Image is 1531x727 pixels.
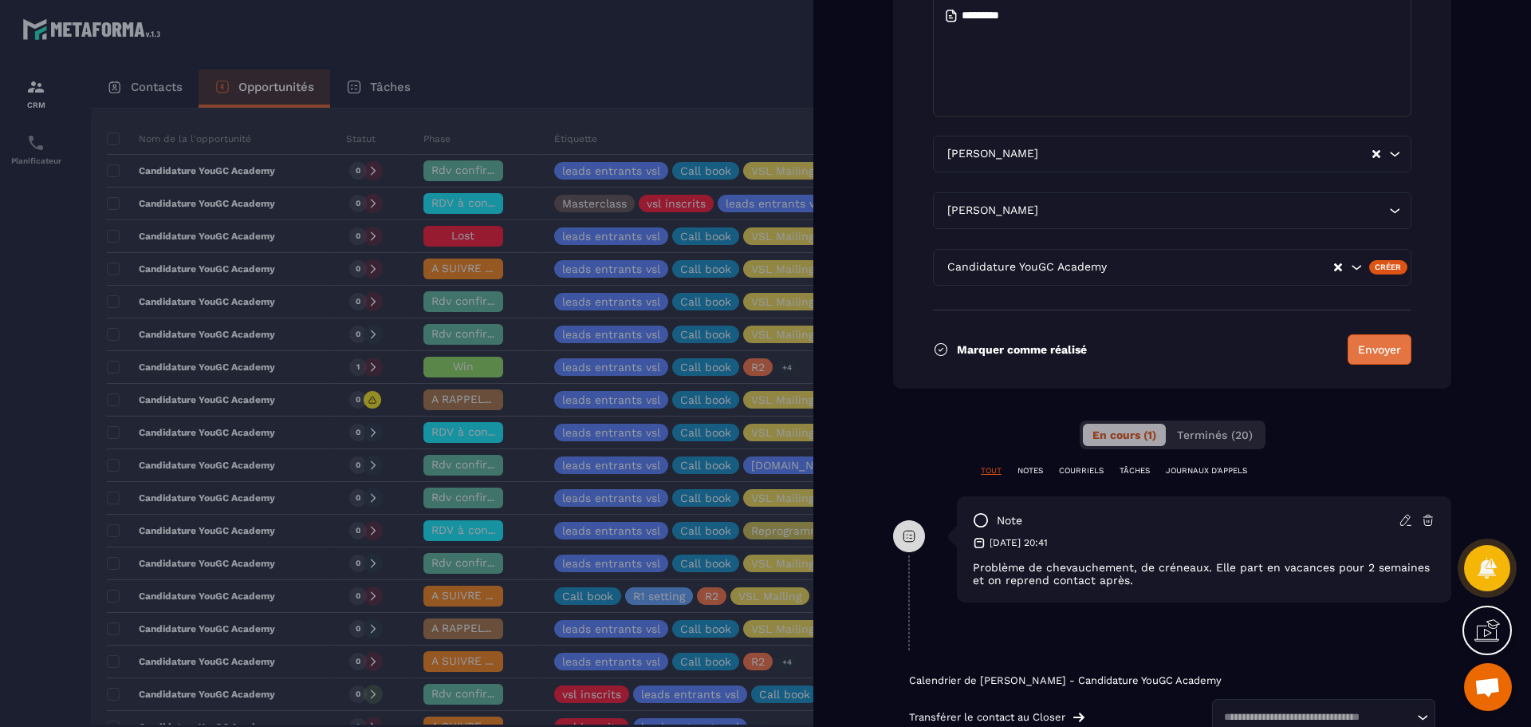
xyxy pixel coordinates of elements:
input: Search for option [1110,259,1332,276]
span: [PERSON_NAME] [943,145,1041,163]
div: Search for option [933,249,1411,286]
button: En cours (1) [1083,424,1166,446]
p: Calendrier de [PERSON_NAME] - Candidature YouGC Academy [909,674,1435,687]
p: TOUT [981,465,1002,476]
p: Transférer le contact au Closer [909,711,1065,724]
div: Créer [1369,260,1408,275]
p: Marquer comme réalisé [957,343,1087,356]
span: [PERSON_NAME] [943,202,1041,219]
input: Search for option [1041,145,1371,163]
p: JOURNAUX D'APPELS [1166,465,1247,476]
div: Ouvrir le chat [1464,663,1512,711]
button: Clear Selected [1372,148,1380,160]
p: note [997,513,1022,528]
span: Terminés (20) [1177,429,1253,441]
p: [DATE] 20:41 [990,536,1048,549]
span: En cours (1) [1092,429,1156,441]
span: Candidature YouGC Academy [943,259,1110,276]
button: Clear Selected [1334,262,1342,274]
p: Problème de chevauchement, de créneaux. Elle part en vacances pour 2 semaines et on reprend conta... [973,561,1435,587]
p: TÂCHES [1120,465,1150,476]
div: Search for option [933,192,1411,229]
button: Terminés (20) [1167,424,1262,446]
p: COURRIELS [1059,465,1104,476]
div: Search for option [933,136,1411,172]
input: Search for option [1218,709,1413,725]
button: Envoyer [1348,334,1411,365]
p: NOTES [1017,465,1043,476]
input: Search for option [1041,202,1385,219]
